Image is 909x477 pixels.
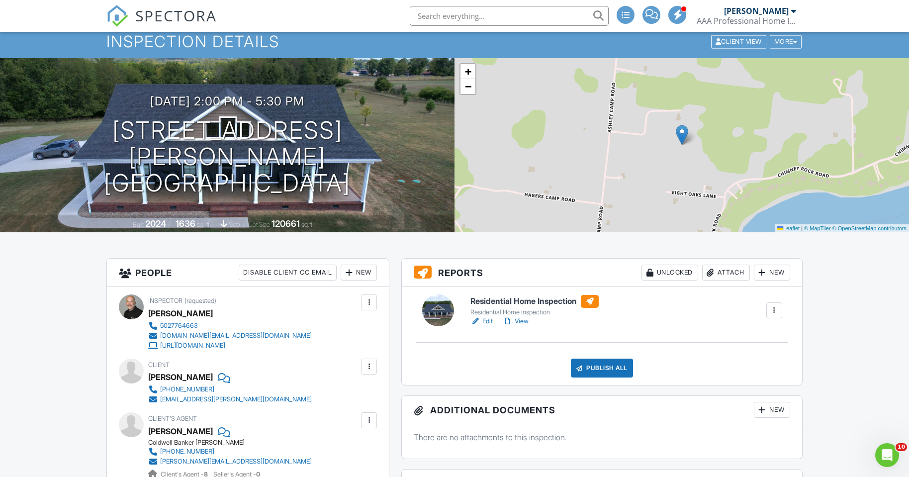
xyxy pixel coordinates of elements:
[710,37,769,45] a: Client View
[272,218,300,229] div: 120661
[676,125,688,145] img: Marker
[465,80,471,93] span: −
[754,402,790,418] div: New
[148,341,312,351] a: [URL][DOMAIN_NAME]
[148,361,170,369] span: Client
[896,443,907,451] span: 10
[249,221,270,228] span: Lot Size
[702,265,750,281] div: Attach
[465,65,471,78] span: +
[402,396,802,424] h3: Additional Documents
[801,225,803,231] span: |
[184,297,216,304] span: (requested)
[107,259,389,287] h3: People
[148,384,312,394] a: [PHONE_NUMBER]
[754,265,790,281] div: New
[148,321,312,331] a: 5027764663
[470,295,599,308] h6: Residential Home Inspection
[711,35,766,48] div: Client View
[402,259,802,287] h3: Reports
[160,458,312,466] div: [PERSON_NAME][EMAIL_ADDRESS][DOMAIN_NAME]
[832,225,907,231] a: © OpenStreetMap contributors
[106,13,217,34] a: SPECTORA
[197,221,211,228] span: sq. ft.
[150,95,304,108] h3: [DATE] 2:00 pm - 5:30 pm
[160,322,198,330] div: 5027764663
[148,394,312,404] a: [EMAIL_ADDRESS][PERSON_NAME][DOMAIN_NAME]
[160,332,312,340] div: [DOMAIN_NAME][EMAIL_ADDRESS][DOMAIN_NAME]
[503,316,529,326] a: View
[160,342,225,350] div: [URL][DOMAIN_NAME]
[804,225,831,231] a: © MapTiler
[148,424,213,439] a: [PERSON_NAME]
[148,415,197,422] span: Client's Agent
[414,432,790,443] p: There are no attachments to this inspection.
[770,35,802,48] div: More
[460,79,475,94] a: Zoom out
[410,6,609,26] input: Search everything...
[697,16,796,26] div: AAA Professional Home Inspectors
[148,439,320,447] div: Coldwell Banker [PERSON_NAME]
[777,225,800,231] a: Leaflet
[133,221,144,228] span: Built
[148,306,213,321] div: [PERSON_NAME]
[148,370,213,384] div: [PERSON_NAME]
[301,221,314,228] span: sq.ft.
[145,218,166,229] div: 2024
[571,359,633,378] div: Publish All
[148,447,312,457] a: [PHONE_NUMBER]
[341,265,377,281] div: New
[724,6,789,16] div: [PERSON_NAME]
[239,265,337,281] div: Disable Client CC Email
[135,5,217,26] span: SPECTORA
[148,331,312,341] a: [DOMAIN_NAME][EMAIL_ADDRESS][DOMAIN_NAME]
[470,316,493,326] a: Edit
[106,5,128,27] img: The Best Home Inspection Software - Spectora
[148,297,182,304] span: Inspector
[470,308,599,316] div: Residential Home Inspection
[106,33,803,50] h1: Inspection Details
[176,218,195,229] div: 1636
[875,443,899,467] iframe: Intercom live chat
[160,448,214,456] div: [PHONE_NUMBER]
[160,395,312,403] div: [EMAIL_ADDRESS][PERSON_NAME][DOMAIN_NAME]
[16,117,439,196] h1: [STREET_ADDRESS][PERSON_NAME] [GEOGRAPHIC_DATA]
[641,265,698,281] div: Unlocked
[148,457,312,467] a: [PERSON_NAME][EMAIL_ADDRESS][DOMAIN_NAME]
[229,221,240,228] span: slab
[160,385,214,393] div: [PHONE_NUMBER]
[460,64,475,79] a: Zoom in
[470,295,599,317] a: Residential Home Inspection Residential Home Inspection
